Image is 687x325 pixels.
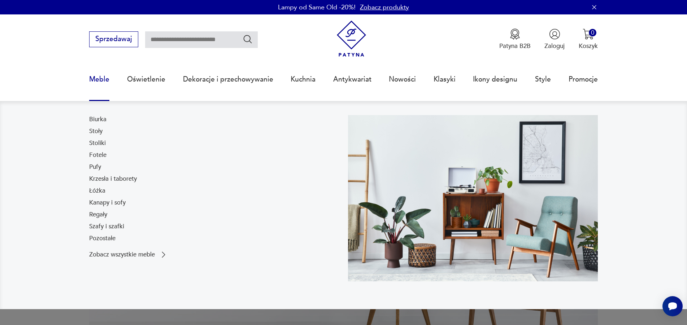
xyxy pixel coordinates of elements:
[278,3,356,12] p: Lampy od Same Old -20%!
[89,250,168,259] a: Zobacz wszystkie meble
[89,151,106,159] a: Fotele
[583,28,594,40] img: Ikona koszyka
[89,115,106,124] a: Biurka
[89,63,109,96] a: Meble
[579,42,598,50] p: Koszyk
[183,63,273,96] a: Dekoracje i przechowywanie
[499,28,531,50] a: Ikona medaluPatyna B2B
[89,37,138,43] a: Sprzedawaj
[434,63,456,96] a: Klasyki
[544,42,565,50] p: Zaloguj
[89,234,116,243] a: Pozostałe
[499,42,531,50] p: Patyna B2B
[89,186,105,195] a: Łóżka
[89,222,124,231] a: Szafy i szafki
[579,28,598,50] button: 0Koszyk
[348,115,598,281] img: 969d9116629659dbb0bd4e745da535dc.jpg
[89,163,101,171] a: Pufy
[499,28,531,50] button: Patyna B2B
[589,29,596,36] div: 0
[291,63,316,96] a: Kuchnia
[243,34,253,44] button: Szukaj
[89,252,155,258] p: Zobacz wszystkie meble
[89,127,103,136] a: Stoły
[360,3,409,12] a: Zobacz produkty
[333,21,370,57] img: Patyna - sklep z meblami i dekoracjami vintage
[509,28,521,40] img: Ikona medalu
[127,63,165,96] a: Oświetlenie
[544,28,565,50] button: Zaloguj
[569,63,598,96] a: Promocje
[333,63,371,96] a: Antykwariat
[89,210,107,219] a: Regały
[662,296,683,316] iframe: Smartsupp widget button
[89,198,126,207] a: Kanapy i sofy
[535,63,551,96] a: Style
[89,175,137,183] a: Krzesła i taborety
[89,139,106,148] a: Stoliki
[89,31,138,47] button: Sprzedawaj
[549,28,560,40] img: Ikonka użytkownika
[473,63,517,96] a: Ikony designu
[389,63,416,96] a: Nowości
